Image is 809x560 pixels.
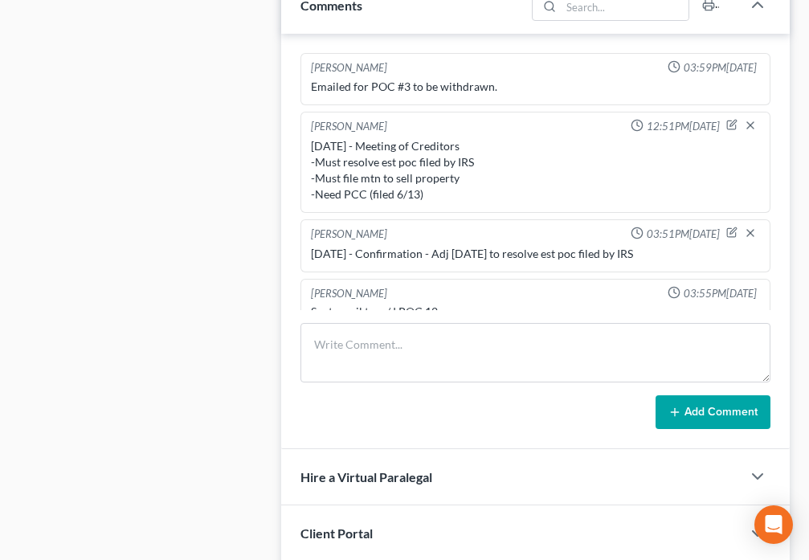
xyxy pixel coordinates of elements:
span: 03:51PM[DATE] [647,227,720,242]
div: [PERSON_NAME] [311,286,387,301]
div: Sent email to w/d POC 12 [311,304,760,320]
span: 12:51PM[DATE] [647,119,720,134]
div: Open Intercom Messenger [754,505,793,544]
span: Client Portal [300,525,373,541]
button: Add Comment [656,395,770,429]
span: 03:55PM[DATE] [684,286,757,301]
span: Hire a Virtual Paralegal [300,469,432,484]
div: [PERSON_NAME] [311,60,387,76]
div: [PERSON_NAME] [311,119,387,135]
div: [DATE] - Confirmation - Adj [DATE] to resolve est poc filed by IRS [311,246,760,262]
span: 03:59PM[DATE] [684,60,757,76]
div: Emailed for POC #3 to be withdrawn. [311,79,760,95]
div: [DATE] - Meeting of Creditors -Must resolve est poc filed by IRS -Must file mtn to sell property ... [311,138,760,202]
div: [PERSON_NAME] [311,227,387,243]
